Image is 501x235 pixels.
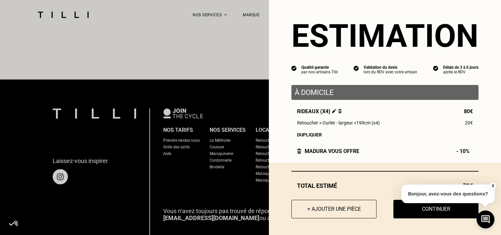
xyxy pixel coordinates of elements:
div: Madura vous offre [297,148,359,154]
div: Dupliquer [297,132,473,137]
span: 20€ [465,120,473,125]
p: Bonjour, avez-vous des questions? [401,185,495,203]
button: + Ajouter une pièce [291,200,376,218]
img: icon list info [433,65,438,71]
img: Éditer [332,109,336,113]
button: Continuer [393,200,478,218]
div: Validation du devis [364,65,417,70]
div: par nos artisans Tilli [301,70,338,74]
span: - 10% [456,148,473,154]
img: Supprimer [338,109,342,113]
div: Délais de 3 à 5 jours [443,65,478,70]
img: icon list info [291,65,297,71]
section: Estimation [291,17,478,54]
button: X [489,182,496,190]
div: Qualité garantie [301,65,338,70]
p: À domicile [295,88,475,97]
span: 80€ [464,108,473,115]
div: Total estimé [291,182,478,189]
span: Retoucher > Ourlet - largeur <199cm (x4) [297,120,380,125]
div: lors du RDV avec votre artisan [364,70,417,74]
img: icon list info [354,65,359,71]
div: après le RDV [443,70,478,74]
span: Rideaux (x4) [297,108,342,115]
